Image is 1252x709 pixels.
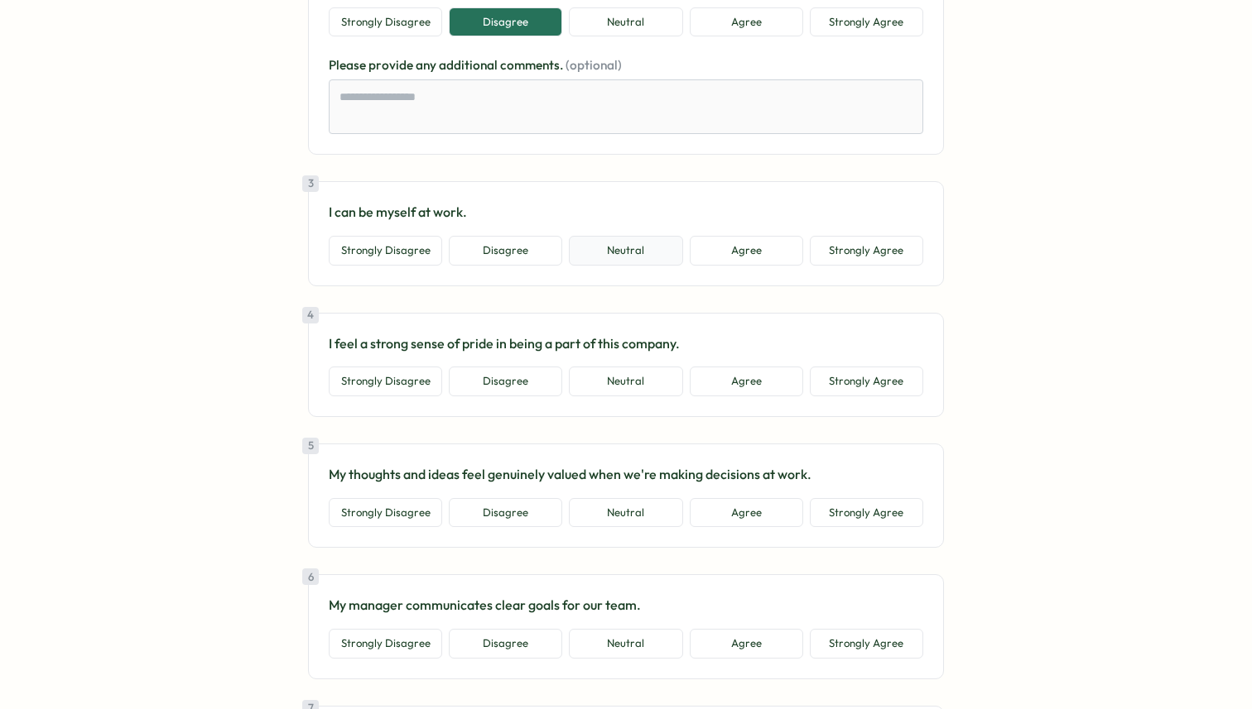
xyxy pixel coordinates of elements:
[329,202,923,223] p: I can be myself at work.
[690,498,803,528] button: Agree
[810,629,923,659] button: Strongly Agree
[569,236,682,266] button: Neutral
[329,595,923,616] p: My manager communicates clear goals for our team.
[810,7,923,37] button: Strongly Agree
[690,7,803,37] button: Agree
[690,236,803,266] button: Agree
[368,57,416,73] span: provide
[302,568,319,585] div: 6
[810,366,923,396] button: Strongly Agree
[569,629,682,659] button: Neutral
[449,629,562,659] button: Disagree
[302,438,319,454] div: 5
[810,236,923,266] button: Strongly Agree
[449,236,562,266] button: Disagree
[439,57,500,73] span: additional
[329,7,442,37] button: Strongly Disagree
[329,366,442,396] button: Strongly Disagree
[329,498,442,528] button: Strongly Disagree
[416,57,439,73] span: any
[566,57,622,73] span: (optional)
[690,366,803,396] button: Agree
[449,366,562,396] button: Disagree
[302,307,319,323] div: 4
[690,629,803,659] button: Agree
[302,175,319,192] div: 3
[449,7,562,37] button: Disagree
[810,498,923,528] button: Strongly Agree
[500,57,566,73] span: comments.
[329,464,923,485] p: My thoughts and ideas feel genuinely valued when we're making decisions at work.
[569,498,682,528] button: Neutral
[329,333,923,354] p: I feel a strong sense of pride in being a part of this company.
[329,629,442,659] button: Strongly Disagree
[329,57,368,73] span: Please
[329,236,442,266] button: Strongly Disagree
[569,7,682,37] button: Neutral
[449,498,562,528] button: Disagree
[569,366,682,396] button: Neutral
